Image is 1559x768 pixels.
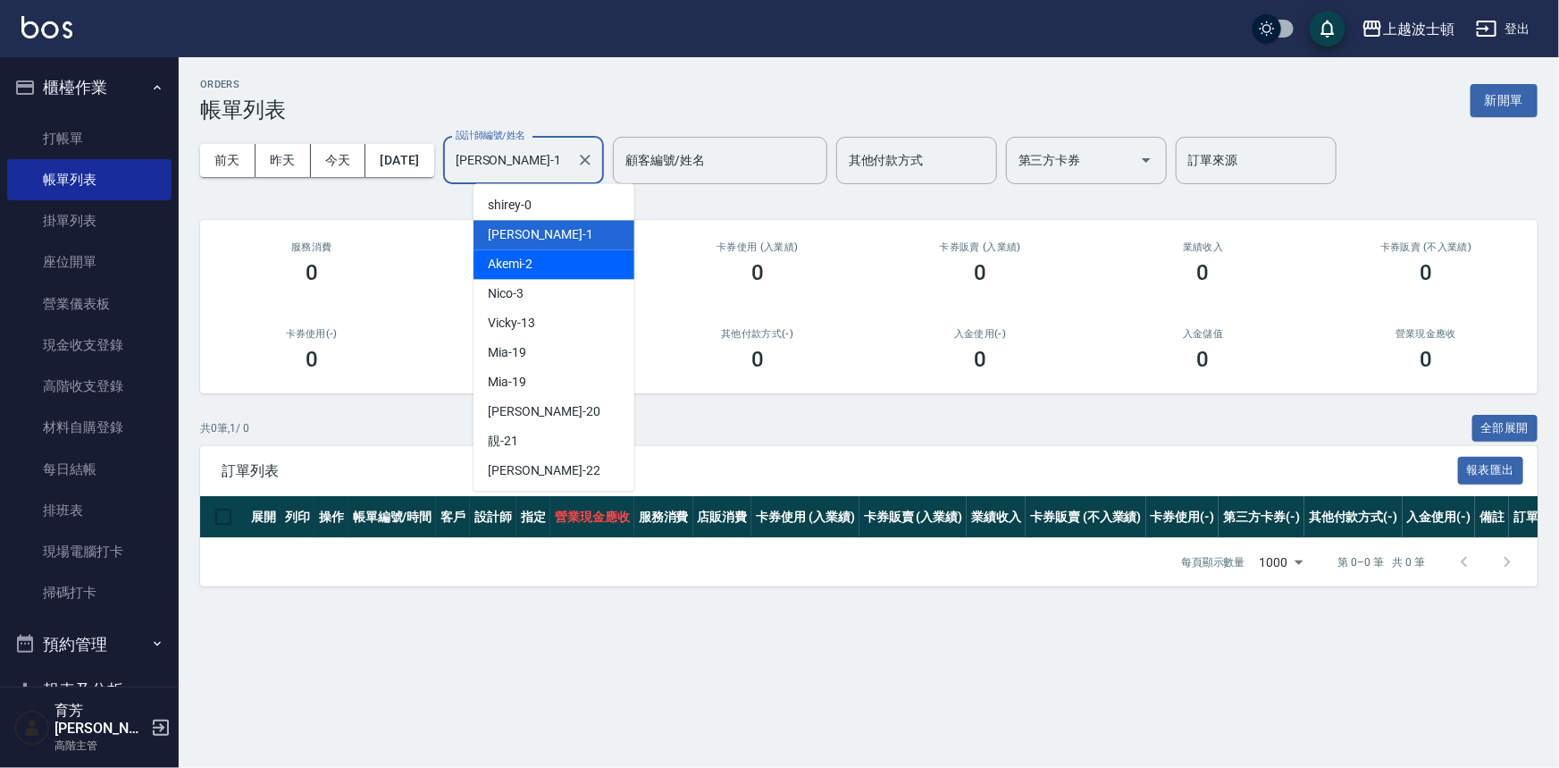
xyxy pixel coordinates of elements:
th: 卡券使用 (入業績) [751,496,859,538]
a: 報表匯出 [1458,461,1524,478]
th: 服務消費 [634,496,693,538]
th: 卡券販賣 (不入業績) [1026,496,1145,538]
th: 客戶 [436,496,470,538]
th: 店販消費 [693,496,752,538]
h3: 帳單列表 [200,97,286,122]
th: 帳單編號/時間 [348,496,437,538]
span: Akemi -2 [488,255,532,274]
th: 第三方卡券(-) [1219,496,1304,538]
span: [PERSON_NAME] -22 [488,461,600,480]
label: 設計師編號/姓名 [456,129,525,142]
h3: 0 [974,347,986,372]
a: 排班表 [7,490,172,531]
a: 掛單列表 [7,200,172,241]
button: 報表及分析 [7,667,172,713]
h3: 0 [1197,347,1210,372]
h2: 卡券使用 (入業績) [667,241,848,253]
h3: 0 [751,347,764,372]
button: 新開單 [1471,84,1538,117]
p: 高階主管 [54,738,146,754]
button: 登出 [1469,13,1538,46]
th: 備註 [1475,496,1509,538]
span: 靚 -21 [488,432,518,451]
span: Vicky -13 [488,314,535,333]
th: 設計師 [470,496,516,538]
h2: 卡券販賣 (入業績) [891,241,1071,253]
button: [DATE] [365,144,433,177]
a: 掃碼打卡 [7,572,172,613]
h3: 0 [974,260,986,285]
span: Nico -3 [488,284,524,303]
button: 前天 [200,144,256,177]
a: 現場電腦打卡 [7,531,172,572]
a: 現金收支登錄 [7,325,172,366]
a: 營業儀表板 [7,283,172,325]
h2: 其他付款方式(-) [667,328,848,340]
th: 操作 [314,496,348,538]
a: 座位開單 [7,241,172,283]
span: [PERSON_NAME] -20 [488,402,600,421]
a: 打帳單 [7,118,172,159]
h5: 育芳[PERSON_NAME] [54,702,146,738]
div: 1000 [1253,538,1310,587]
th: 展開 [247,496,281,538]
img: Logo [21,16,72,38]
button: save [1310,11,1345,46]
h2: 業績收入 [1113,241,1294,253]
div: 上越波士頓 [1383,18,1454,40]
p: 每頁顯示數量 [1181,554,1245,570]
th: 營業現金應收 [550,496,634,538]
button: 全部展開 [1472,415,1538,443]
button: 預約管理 [7,621,172,668]
button: Clear [573,148,598,173]
a: 帳單列表 [7,159,172,200]
button: 昨天 [256,144,311,177]
h3: 0 [1420,260,1432,285]
a: 每日結帳 [7,449,172,490]
h2: 第三方卡券(-) [445,328,625,340]
img: Person [14,710,50,746]
p: 第 0–0 筆 共 0 筆 [1338,554,1425,570]
h2: 營業現金應收 [1337,328,1517,340]
h3: 0 [1420,347,1432,372]
h2: 入金使用(-) [891,328,1071,340]
h2: 卡券使用(-) [222,328,402,340]
th: 入金使用(-) [1403,496,1476,538]
h2: 店販消費 [445,241,625,253]
th: 列印 [281,496,314,538]
th: 卡券使用(-) [1146,496,1220,538]
th: 業績收入 [967,496,1026,538]
th: 指定 [516,496,550,538]
span: Mia -19 [488,343,526,362]
span: Mia -19 [488,373,526,392]
h3: 0 [751,260,764,285]
h2: ORDERS [200,79,286,90]
button: 今天 [311,144,366,177]
button: 報表匯出 [1458,457,1524,485]
button: 上越波士頓 [1354,11,1462,47]
h3: 服務消費 [222,241,402,253]
button: 櫃檯作業 [7,64,172,111]
th: 卡券販賣 (入業績) [859,496,968,538]
h3: 0 [306,347,318,372]
h3: 0 [1197,260,1210,285]
h3: 0 [306,260,318,285]
a: 高階收支登錄 [7,366,172,407]
h2: 卡券販賣 (不入業績) [1337,241,1517,253]
h2: 入金儲值 [1113,328,1294,340]
a: 新開單 [1471,91,1538,108]
th: 其他付款方式(-) [1304,496,1403,538]
button: Open [1132,146,1161,174]
span: 訂單列表 [222,462,1458,480]
span: shirey -0 [488,196,532,215]
span: [PERSON_NAME] -1 [488,225,593,244]
p: 共 0 筆, 1 / 0 [200,420,249,436]
a: 材料自購登錄 [7,407,172,448]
